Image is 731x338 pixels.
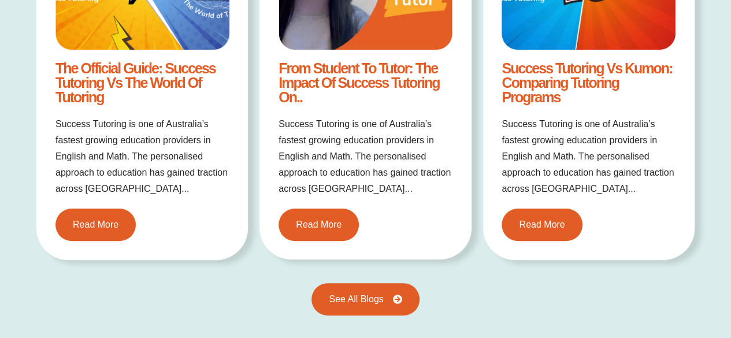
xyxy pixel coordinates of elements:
h2: Success Tutoring is one of Australia’s fastest growing education providers in English and Math. T... [279,116,452,197]
a: Success Tutoring vs Kumon: Comparing Tutoring Programs [502,60,672,105]
h2: Success Tutoring is one of Australia’s fastest growing education providers in English and Math. T... [55,116,229,197]
span: See All Blogs [329,295,383,304]
a: Read More [279,209,359,241]
h2: Success Tutoring is one of Australia’s fastest growing education providers in English and Math. T... [502,116,676,197]
span: Read More [519,220,565,229]
span: Read More [296,220,342,229]
span: Read More [73,220,118,229]
a: See All Blogs [311,283,419,315]
a: From Student to Tutor: The Impact of Success Tutoring on.. [279,60,439,105]
a: The Official Guide: Success Tutoring vs The World of Tutoring [55,60,216,105]
a: Read More [502,209,582,241]
a: Read More [55,209,136,241]
iframe: Chat Widget [539,207,731,338]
